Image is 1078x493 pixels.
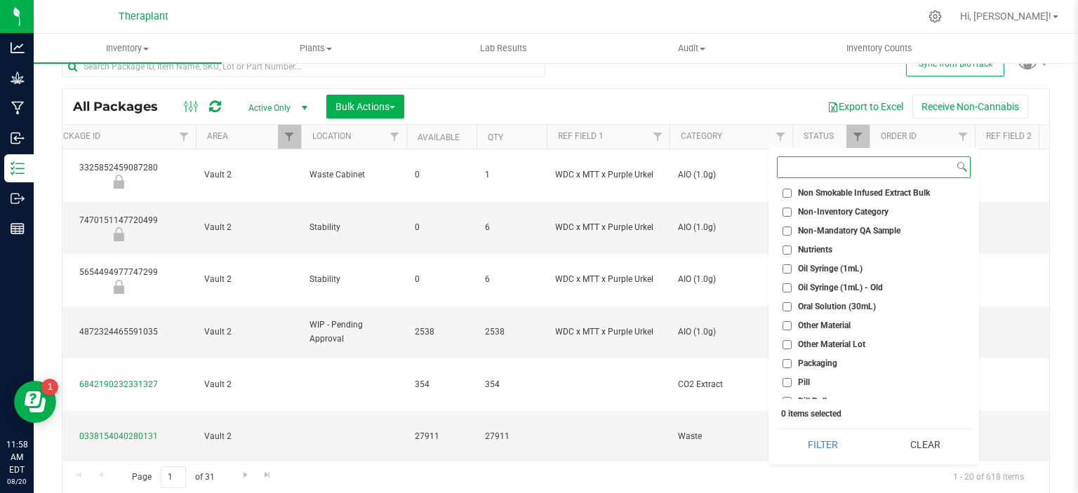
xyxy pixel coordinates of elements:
[678,168,784,182] span: AIO (1.0g)
[798,283,883,292] span: Oil Syringe (1mL) - Old
[798,245,832,254] span: Nutrients
[678,325,784,339] span: AIO (1.0g)
[678,273,784,286] span: AIO (1.0g)
[207,131,228,141] a: Area
[798,264,863,273] span: Oil Syringe (1mL)
[952,125,975,149] a: Filter
[783,189,792,198] input: Non Smokable Infused Extract Bulk
[485,273,538,286] span: 6
[912,95,1028,119] button: Receive Non-Cannabis
[646,125,670,149] a: Filter
[827,42,931,55] span: Inventory Counts
[415,273,468,286] span: 0
[235,466,255,485] a: Go to the next page
[39,161,198,189] div: 3325852459087280
[798,208,889,216] span: Non-Inventory Category
[11,41,25,55] inline-svg: Analytics
[120,466,226,488] span: Page of 31
[783,378,792,387] input: Pill
[39,227,198,241] div: Newly Received
[79,431,158,441] a: 0338154040280131
[783,340,792,349] input: Other Material Lot
[310,273,398,286] span: Stability
[681,131,722,141] a: Category
[14,381,56,423] iframe: Resource center
[783,302,792,311] input: Oral Solution (30mL)
[119,11,168,22] span: Theraplant
[11,131,25,145] inline-svg: Inbound
[798,227,900,235] span: Non-Mandatory QA Sample
[798,340,865,349] span: Other Material Lot
[798,378,810,386] span: Pill
[818,95,912,119] button: Export to Excel
[960,11,1051,22] span: Hi, [PERSON_NAME]!
[415,221,468,234] span: 0
[204,168,293,182] span: Vault 2
[53,131,100,141] a: Package ID
[777,429,869,460] button: Filter
[222,34,410,63] a: Plants
[783,359,792,368] input: Packaging
[11,191,25,205] inline-svg: Outbound
[879,429,971,460] button: Clear
[678,430,784,443] span: Waste
[485,168,538,182] span: 1
[783,264,792,273] input: Oil Syringe (1mL)
[73,99,172,114] span: All Packages
[410,34,598,63] a: Lab Results
[798,359,837,367] span: Packaging
[846,125,870,149] a: Filter
[485,378,538,391] span: 354
[986,131,1032,141] a: Ref Field 2
[415,168,468,182] span: 0
[11,71,25,85] inline-svg: Grow
[204,221,293,234] span: Vault 2
[312,131,352,141] a: Location
[783,245,792,255] input: Nutrients
[678,221,784,234] span: AIO (1.0g)
[781,409,966,419] div: 0 items selected
[555,325,661,339] span: WDC x MTT x Purple Urkel
[222,42,409,55] span: Plants
[942,466,1035,487] span: 1 - 20 of 618 items
[6,476,27,487] p: 08/20
[783,397,792,406] input: Pill Bulk
[598,42,785,55] span: Audit
[769,125,792,149] a: Filter
[783,208,792,217] input: Non-Inventory Category
[310,318,398,345] span: WIP - Pending Approval
[555,221,661,234] span: WDC x MTT x Purple Urkel
[204,325,293,339] span: Vault 2
[488,133,503,142] a: Qty
[926,10,944,23] div: Manage settings
[310,168,398,182] span: Waste Cabinet
[798,302,876,311] span: Oral Solution (30mL)
[383,125,406,149] a: Filter
[485,325,538,339] span: 2538
[881,131,917,141] a: Order Id
[34,34,222,63] a: Inventory
[783,283,792,292] input: Oil Syringe (1mL) - Old
[461,42,546,55] span: Lab Results
[204,430,293,443] span: Vault 2
[418,133,460,142] a: Available
[783,321,792,330] input: Other Material
[278,125,301,149] a: Filter
[39,175,198,189] div: Newly Received
[173,125,196,149] a: Filter
[204,378,293,391] span: Vault 2
[798,189,930,197] span: Non Smokable Infused Extract Bulk
[39,325,198,339] div: 4872324465591035
[11,161,25,175] inline-svg: Inventory
[161,466,186,488] input: 1
[39,214,198,241] div: 7470151147720499
[326,95,404,119] button: Bulk Actions
[39,280,198,294] div: Newly Received
[778,157,954,177] input: Search
[485,221,538,234] span: 6
[558,131,604,141] a: Ref Field 1
[555,273,661,286] span: WDC x MTT x Purple Urkel
[335,101,395,112] span: Bulk Actions
[678,378,784,391] span: CO2 Extract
